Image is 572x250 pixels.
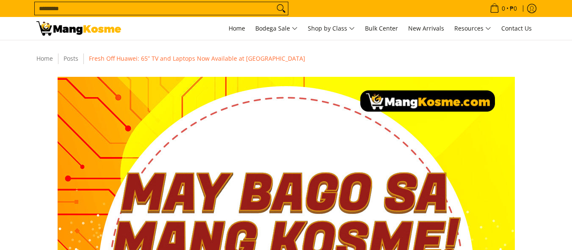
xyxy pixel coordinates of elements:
button: Search [274,2,288,15]
a: Contact Us [497,17,536,40]
nav: Main Menu [130,17,536,40]
a: Shop by Class [304,17,359,40]
span: Fresh Off Huawei: 65” TV and Laptops Now Available at [GEOGRAPHIC_DATA] [89,54,305,62]
nav: Breadcrumbs [32,53,540,64]
span: 0 [500,6,506,11]
span: ₱0 [508,6,518,11]
span: Home [229,24,245,32]
span: Bulk Center [365,24,398,32]
span: • [487,4,519,13]
a: Posts [64,54,78,62]
span: Resources [454,23,491,34]
img: Latest Offerings from Huawei: 65&quot; TV &amp; Matebook D15 l Mang Kosme [36,21,121,36]
a: Home [36,54,53,62]
a: Resources [450,17,495,40]
a: Home [224,17,249,40]
a: New Arrivals [404,17,448,40]
span: Contact Us [501,24,532,32]
span: Bodega Sale [255,23,298,34]
a: Bulk Center [361,17,402,40]
a: Bodega Sale [251,17,302,40]
span: Shop by Class [308,23,355,34]
span: New Arrivals [408,24,444,32]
